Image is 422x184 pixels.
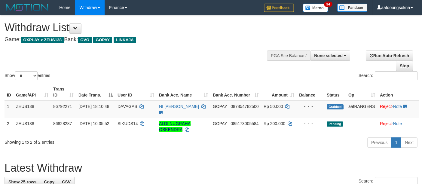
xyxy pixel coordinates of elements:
[78,37,92,43] span: OVO
[337,4,367,12] img: panduan.png
[327,121,343,127] span: Pending
[396,61,413,71] a: Stop
[213,104,227,109] span: GOPAY
[327,104,344,109] span: Grabbed
[231,104,258,109] span: Copy 087854782500 to clipboard
[401,137,417,148] a: Next
[375,71,417,80] input: Search:
[380,104,392,109] a: Reject
[261,84,297,101] th: Amount: activate to sort column ascending
[297,84,324,101] th: Balance
[93,37,112,43] span: GOPAY
[378,118,419,135] td: ·
[366,51,413,61] a: Run Auto-Refresh
[380,121,392,126] a: Reject
[213,121,227,126] span: GOPAY
[314,53,343,58] span: None selected
[5,84,14,101] th: ID
[267,51,310,61] div: PGA Site Balance /
[264,4,294,12] img: Feedback.jpg
[346,101,378,118] td: aafRANGERS
[157,84,210,101] th: Bank Acc. Name: activate to sort column ascending
[5,162,417,174] h1: Latest Withdraw
[303,4,328,12] img: Button%20Memo.svg
[118,121,138,126] span: SIKUDS14
[5,118,14,135] td: 2
[5,3,50,12] img: MOTION_logo.png
[5,101,14,118] td: 1
[5,22,275,34] h1: Withdraw List
[359,71,417,80] label: Search:
[5,37,275,43] h4: Game: Bank:
[378,84,419,101] th: Action
[115,84,157,101] th: User ID: activate to sort column ascending
[299,103,322,109] div: - - -
[264,104,283,109] span: Rp 50.000
[231,121,258,126] span: Copy 085173005584 to clipboard
[264,121,285,126] span: Rp 200.000
[15,71,38,80] select: Showentries
[393,121,402,126] a: Note
[159,104,199,109] a: NI [PERSON_NAME]
[14,118,51,135] td: ZEUS138
[14,84,51,101] th: Game/API: activate to sort column ascending
[299,121,322,127] div: - - -
[21,37,64,43] span: OXPLAY > ZEUS138
[5,137,171,145] div: Showing 1 to 2 of 2 entries
[324,2,332,7] span: 34
[346,84,378,101] th: Op: activate to sort column ascending
[76,84,115,101] th: Date Trans.: activate to sort column descending
[5,71,50,80] label: Show entries
[159,121,191,132] a: ALDI NUGRAHA OSKENDRA
[53,104,72,109] span: 86792271
[324,84,346,101] th: Status
[78,104,109,109] span: [DATE] 18:10:48
[51,84,76,101] th: Trans ID: activate to sort column ascending
[393,104,402,109] a: Note
[391,137,401,148] a: 1
[53,121,72,126] span: 86828287
[367,137,391,148] a: Previous
[310,51,350,61] button: None selected
[78,121,109,126] span: [DATE] 10:35:52
[114,37,136,43] span: LINKAJA
[118,104,137,109] span: DAVAGAS
[210,84,261,101] th: Bank Acc. Number: activate to sort column ascending
[14,101,51,118] td: ZEUS138
[378,101,419,118] td: ·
